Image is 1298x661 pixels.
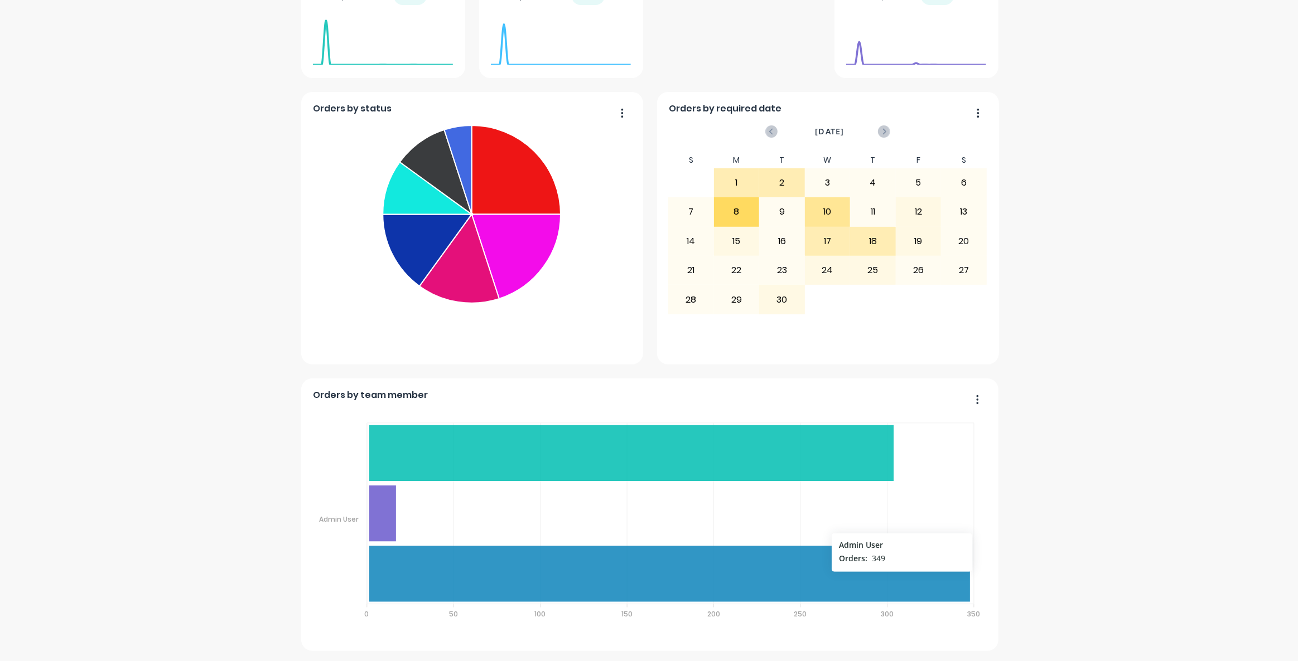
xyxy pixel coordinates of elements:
[815,125,844,138] span: [DATE]
[707,609,720,619] tspan: 200
[319,514,359,524] tspan: Admin User
[851,169,895,197] div: 4
[942,227,986,255] div: 20
[850,152,896,168] div: T
[942,198,986,226] div: 13
[794,609,807,619] tspan: 250
[968,609,981,619] tspan: 350
[759,152,805,168] div: T
[896,227,941,255] div: 19
[805,227,850,255] div: 17
[669,256,713,284] div: 21
[364,609,369,619] tspan: 0
[669,285,713,313] div: 28
[942,169,986,197] div: 6
[881,609,894,619] tspan: 300
[715,256,759,284] div: 22
[715,227,759,255] div: 15
[714,152,760,168] div: M
[669,227,713,255] div: 14
[851,227,895,255] div: 18
[760,169,804,197] div: 2
[715,169,759,197] div: 1
[942,256,986,284] div: 27
[715,198,759,226] div: 8
[313,388,428,402] span: Orders by team member
[896,198,941,226] div: 12
[669,198,713,226] div: 7
[669,102,781,115] span: Orders by required date
[534,609,546,619] tspan: 100
[805,169,850,197] div: 3
[760,198,804,226] div: 9
[896,169,941,197] div: 5
[449,609,458,619] tspan: 50
[760,285,804,313] div: 30
[941,152,987,168] div: S
[805,256,850,284] div: 24
[715,285,759,313] div: 29
[621,609,633,619] tspan: 150
[805,152,851,168] div: W
[896,256,941,284] div: 26
[668,152,714,168] div: S
[760,256,804,284] div: 23
[851,198,895,226] div: 11
[896,152,942,168] div: F
[760,227,804,255] div: 16
[805,198,850,226] div: 10
[851,256,895,284] div: 25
